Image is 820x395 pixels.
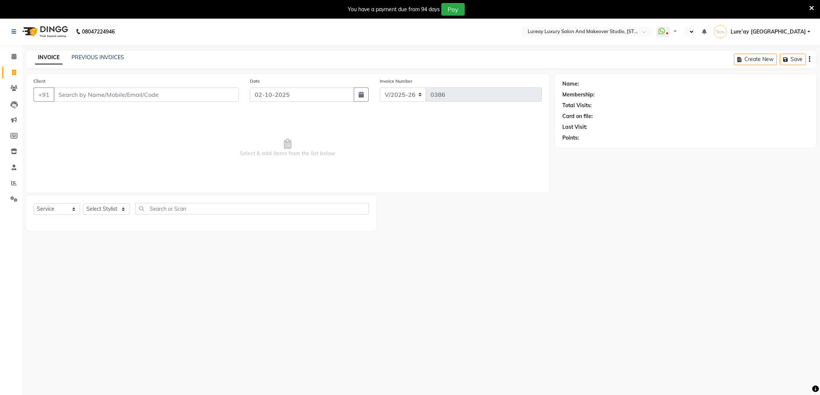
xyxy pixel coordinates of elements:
[780,54,806,65] button: Save
[562,102,592,109] div: Total Visits:
[380,78,412,85] label: Invoice Number
[731,28,806,36] span: Lure’ay [GEOGRAPHIC_DATA]
[734,54,777,65] button: Create New
[34,78,45,85] label: Client
[441,3,465,16] button: Pay
[714,25,727,38] img: Lure’ay India
[348,6,440,13] div: You have a payment due from 94 days
[562,123,587,131] div: Last Visit:
[19,21,70,42] img: logo
[34,87,54,102] button: +91
[562,80,579,88] div: Name:
[562,112,593,120] div: Card on file:
[54,87,239,102] input: Search by Name/Mobile/Email/Code
[71,54,124,61] a: PREVIOUS INVOICES
[82,21,115,42] b: 08047224946
[562,91,595,99] div: Membership:
[135,203,369,214] input: Search or Scan
[34,111,542,185] span: Select & add items from the list below
[562,134,579,142] div: Points:
[35,51,63,64] a: INVOICE
[250,78,260,85] label: Date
